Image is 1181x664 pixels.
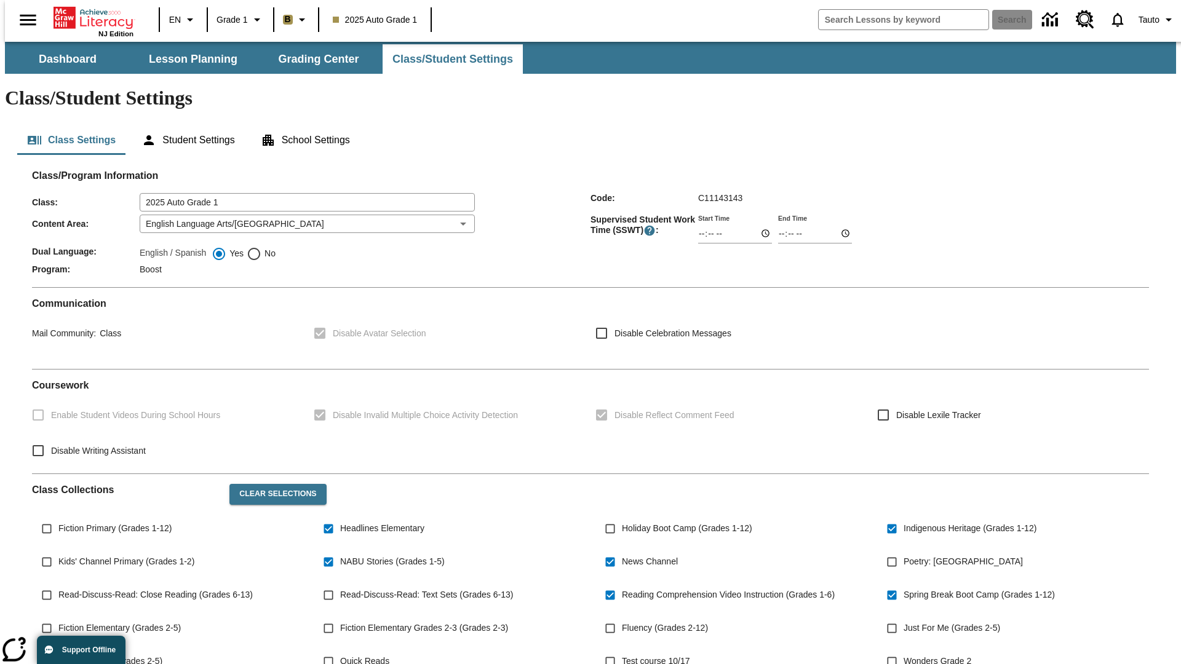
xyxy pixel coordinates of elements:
div: Class/Program Information [32,182,1149,277]
span: Tauto [1139,14,1159,26]
span: Fiction Elementary (Grades 2-5) [58,622,181,634]
span: Spring Break Boot Camp (Grades 1-12) [904,588,1055,601]
input: Class [140,193,475,211]
button: Dashboard [6,44,129,74]
div: Communication [32,298,1149,359]
span: Headlines Elementary [340,522,424,535]
button: Boost Class color is light brown. Change class color [278,9,314,31]
span: Program : [32,264,140,274]
span: Kids' Channel Primary (Grades 1-2) [58,555,194,568]
label: Start Time [698,213,730,223]
span: Content Area : [32,219,140,229]
span: B [285,12,291,27]
button: Grade: Grade 1, Select a grade [212,9,269,31]
button: Language: EN, Select a language [164,9,203,31]
span: Poetry: [GEOGRAPHIC_DATA] [904,555,1023,568]
a: Notifications [1102,4,1134,36]
button: Class Settings [17,125,125,155]
a: Data Center [1035,3,1068,37]
button: Clear Selections [229,484,326,505]
button: Class/Student Settings [383,44,523,74]
label: End Time [778,213,807,223]
div: Home [54,4,133,38]
span: NJ Edition [98,30,133,38]
h2: Class Collections [32,484,220,496]
div: Class/Student Settings [17,125,1164,155]
div: SubNavbar [5,44,524,74]
span: Fiction Elementary Grades 2-3 (Grades 2-3) [340,622,508,634]
span: Indigenous Heritage (Grades 1-12) [904,522,1036,535]
span: News Channel [622,555,678,568]
span: Mail Community : [32,328,96,338]
span: Grade 1 [217,14,248,26]
span: Yes [226,247,244,260]
h2: Class/Program Information [32,170,1149,181]
span: Support Offline [62,646,116,654]
span: No [261,247,276,260]
span: Disable Celebration Messages [614,327,731,340]
button: Open side menu [10,2,46,38]
a: Home [54,6,133,30]
div: SubNavbar [5,42,1176,74]
span: Disable Invalid Multiple Choice Activity Detection [333,409,518,422]
span: Class : [32,197,140,207]
label: English / Spanish [140,247,206,261]
span: NABU Stories (Grades 1-5) [340,555,445,568]
span: Read-Discuss-Read: Close Reading (Grades 6-13) [58,588,253,601]
div: English Language Arts/[GEOGRAPHIC_DATA] [140,215,475,233]
button: Lesson Planning [132,44,255,74]
span: Disable Writing Assistant [51,445,146,457]
div: Coursework [32,379,1149,464]
span: C11143143 [698,193,742,203]
button: Supervised Student Work Time is the timeframe when students can take LevelSet and when lessons ar... [643,224,656,237]
button: Student Settings [132,125,244,155]
span: EN [169,14,181,26]
span: Class [96,328,121,338]
span: 2025 Auto Grade 1 [333,14,418,26]
h2: Communication [32,298,1149,309]
span: Code : [590,193,698,203]
span: Dual Language : [32,247,140,256]
span: Supervised Student Work Time (SSWT) : [590,215,698,237]
span: Disable Lexile Tracker [896,409,981,422]
input: search field [819,10,988,30]
span: Disable Avatar Selection [333,327,426,340]
span: Read-Discuss-Read: Text Sets (Grades 6-13) [340,588,513,601]
span: Holiday Boot Camp (Grades 1-12) [622,522,752,535]
span: Boost [140,264,162,274]
a: Resource Center, Will open in new tab [1068,3,1102,36]
span: Just For Me (Grades 2-5) [904,622,1000,634]
span: Disable Reflect Comment Feed [614,409,734,422]
h1: Class/Student Settings [5,87,1176,109]
button: Grading Center [257,44,380,74]
span: Fiction Primary (Grades 1-12) [58,522,172,535]
span: Fluency (Grades 2-12) [622,622,708,634]
button: Profile/Settings [1134,9,1181,31]
button: Support Offline [37,636,125,664]
span: Reading Comprehension Video Instruction (Grades 1-6) [622,588,835,601]
span: Enable Student Videos During School Hours [51,409,220,422]
h2: Course work [32,379,1149,391]
button: School Settings [251,125,360,155]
